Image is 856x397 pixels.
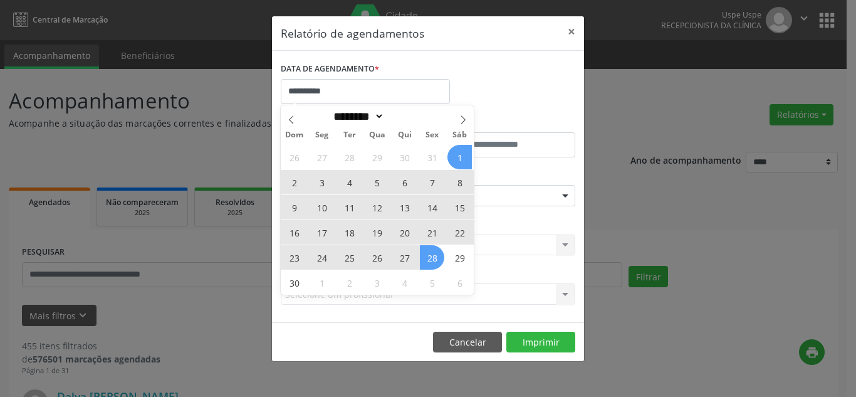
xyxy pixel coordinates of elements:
[431,113,575,132] label: ATÉ
[329,110,384,123] select: Month
[365,145,389,169] span: Outubro 29, 2025
[392,170,417,194] span: Novembro 6, 2025
[310,270,334,295] span: Dezembro 1, 2025
[392,220,417,245] span: Novembro 20, 2025
[365,195,389,220] span: Novembro 12, 2025
[392,270,417,295] span: Dezembro 4, 2025
[365,170,389,194] span: Novembro 5, 2025
[506,332,575,353] button: Imprimir
[420,245,444,270] span: Novembro 28, 2025
[310,145,334,169] span: Outubro 27, 2025
[282,145,306,169] span: Outubro 26, 2025
[447,270,472,295] span: Dezembro 6, 2025
[281,25,424,41] h5: Relatório de agendamentos
[420,170,444,194] span: Novembro 7, 2025
[336,131,363,139] span: Ter
[337,245,362,270] span: Novembro 25, 2025
[281,131,308,139] span: Dom
[282,245,306,270] span: Novembro 23, 2025
[419,131,446,139] span: Sex
[337,220,362,245] span: Novembro 18, 2025
[392,145,417,169] span: Outubro 30, 2025
[310,220,334,245] span: Novembro 17, 2025
[447,170,472,194] span: Novembro 8, 2025
[391,131,419,139] span: Qui
[384,110,425,123] input: Year
[447,145,472,169] span: Novembro 1, 2025
[420,195,444,220] span: Novembro 14, 2025
[446,131,474,139] span: Sáb
[420,220,444,245] span: Novembro 21, 2025
[559,16,584,47] button: Close
[310,245,334,270] span: Novembro 24, 2025
[337,195,362,220] span: Novembro 11, 2025
[420,270,444,295] span: Dezembro 5, 2025
[447,195,472,220] span: Novembro 15, 2025
[365,270,389,295] span: Dezembro 3, 2025
[310,195,334,220] span: Novembro 10, 2025
[282,270,306,295] span: Novembro 30, 2025
[363,131,391,139] span: Qua
[392,195,417,220] span: Novembro 13, 2025
[282,220,306,245] span: Novembro 16, 2025
[420,145,444,169] span: Outubro 31, 2025
[337,270,362,295] span: Dezembro 2, 2025
[365,220,389,245] span: Novembro 19, 2025
[337,170,362,194] span: Novembro 4, 2025
[392,245,417,270] span: Novembro 27, 2025
[310,170,334,194] span: Novembro 3, 2025
[447,220,472,245] span: Novembro 22, 2025
[365,245,389,270] span: Novembro 26, 2025
[337,145,362,169] span: Outubro 28, 2025
[433,332,502,353] button: Cancelar
[281,60,379,79] label: DATA DE AGENDAMENTO
[282,170,306,194] span: Novembro 2, 2025
[447,245,472,270] span: Novembro 29, 2025
[308,131,336,139] span: Seg
[282,195,306,220] span: Novembro 9, 2025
